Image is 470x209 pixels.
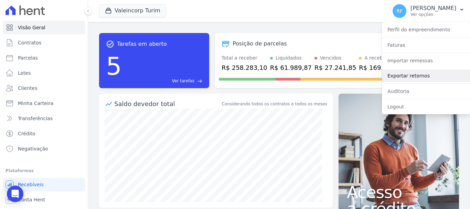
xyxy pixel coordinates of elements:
[3,142,85,156] a: Negativação
[18,54,38,61] span: Parcelas
[3,36,85,50] a: Contratos
[382,54,470,67] a: Importar remessas
[99,4,166,17] button: Valeincorp Turim
[382,101,470,113] a: Logout
[3,193,85,207] a: Conta Hent
[382,23,470,36] a: Perfil do empreendimento
[3,51,85,65] a: Parcelas
[18,196,45,203] span: Conta Hent
[387,1,470,21] button: RF [PERSON_NAME] Ver opções
[3,112,85,125] a: Transferências
[3,178,85,191] a: Recebíveis
[382,39,470,51] a: Faturas
[18,181,44,188] span: Recebíveis
[106,48,122,84] div: 5
[396,9,403,13] span: RF
[410,12,456,17] p: Ver opções
[364,54,388,62] div: A receber
[382,70,470,82] a: Exportar retornos
[3,81,85,95] a: Clientes
[222,63,267,72] div: R$ 258.283,10
[3,127,85,140] a: Crédito
[18,145,48,152] span: Negativação
[359,63,405,72] div: R$ 169.051,38
[18,115,53,122] span: Transferências
[125,78,202,84] a: Ver tarefas east
[106,40,114,48] span: task_alt
[410,5,456,12] p: [PERSON_NAME]
[197,79,202,84] span: east
[314,63,356,72] div: R$ 27.241,85
[18,130,35,137] span: Crédito
[382,85,470,97] a: Auditoria
[117,40,167,48] span: Tarefas em aberto
[3,66,85,80] a: Lotes
[172,78,194,84] span: Ver tarefas
[7,186,23,202] div: Open Intercom Messenger
[276,54,302,62] div: Liquidados
[114,99,221,108] div: Saldo devedor total
[3,96,85,110] a: Minha Carteira
[222,101,327,107] div: Considerando todos os contratos e todos os meses
[233,40,287,48] div: Posição de parcelas
[18,85,37,92] span: Clientes
[3,21,85,34] a: Visão Geral
[320,54,341,62] div: Vencidos
[222,54,267,62] div: Total a receber
[347,184,451,200] span: Acesso
[270,63,312,72] div: R$ 61.989,87
[6,167,82,175] div: Plataformas
[18,100,53,107] span: Minha Carteira
[18,39,41,46] span: Contratos
[18,24,45,31] span: Visão Geral
[18,70,31,76] span: Lotes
